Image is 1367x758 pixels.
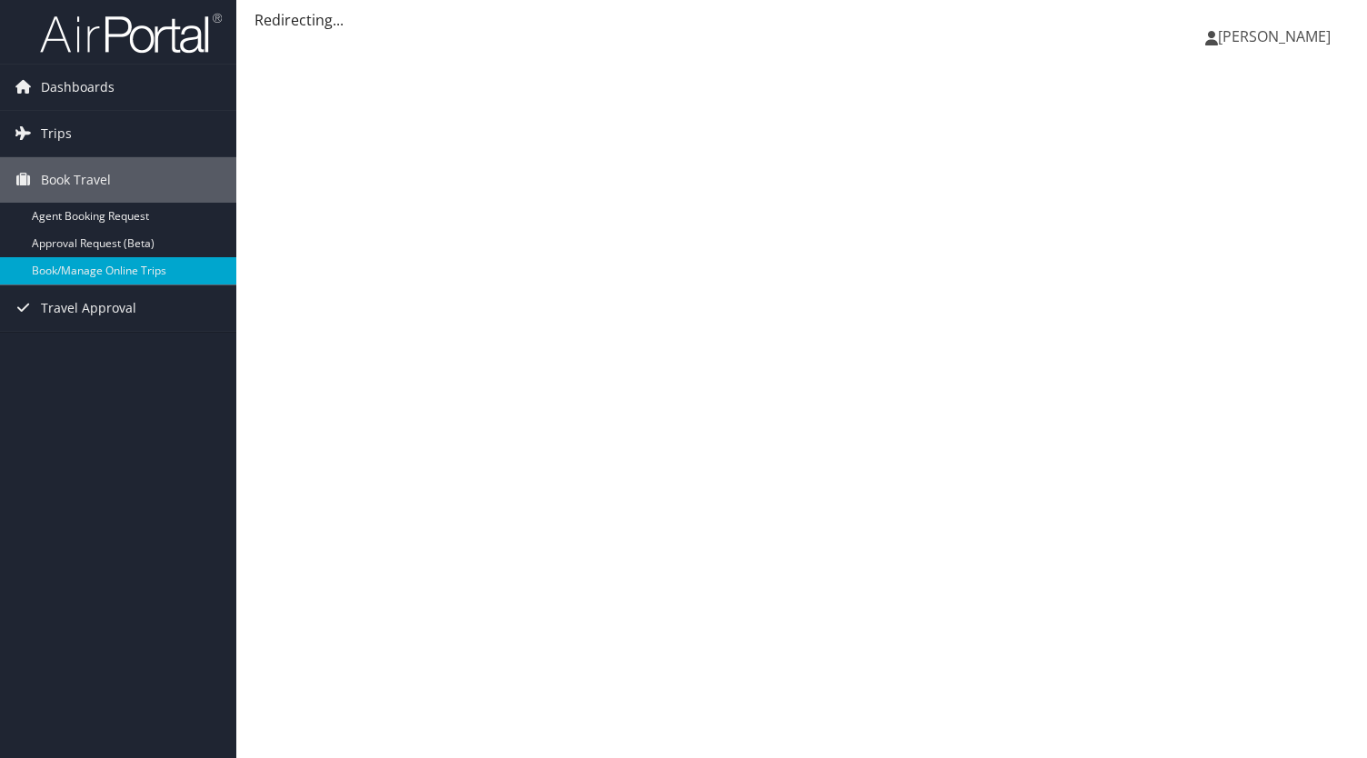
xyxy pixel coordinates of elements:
span: Travel Approval [41,285,136,331]
span: Dashboards [41,65,115,110]
a: [PERSON_NAME] [1205,9,1349,64]
img: airportal-logo.png [40,12,222,55]
span: [PERSON_NAME] [1218,26,1331,46]
div: Redirecting... [254,9,1349,31]
span: Book Travel [41,157,111,203]
span: Trips [41,111,72,156]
